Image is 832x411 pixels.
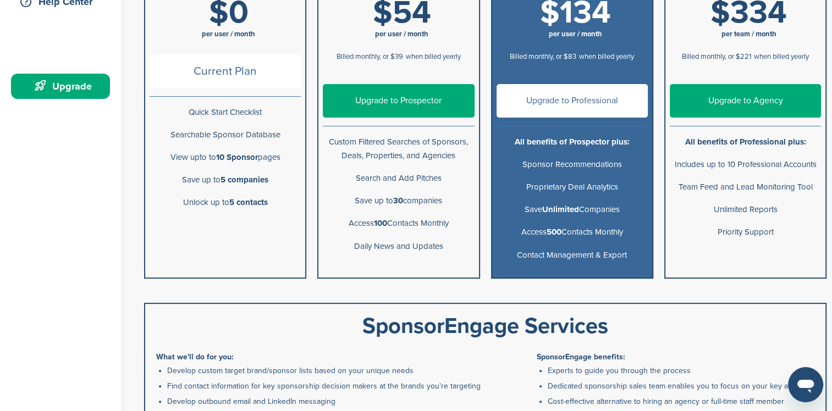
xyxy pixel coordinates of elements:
[167,396,482,407] li: Develop outbound email and LinkedIn messaging
[323,84,474,118] a: Upgrade to Prospector
[754,52,809,61] span: when billed yearly
[393,196,403,205] b: 30
[670,225,821,239] p: Priority Support
[548,365,814,376] li: Experts to guide you through the process
[497,180,648,194] p: Proprietary Deal Analytics
[497,203,648,216] p: Save Companies
[229,197,268,207] b: 5 contacts
[216,152,258,162] b: 10 Sponsor
[788,367,823,402] iframe: Button to launch messaging window
[721,30,776,38] span: per team / month
[670,158,821,171] p: Includes up to 10 Professional Accounts
[548,380,814,392] li: Dedicated sponsorship sales team enables you to focus on your key activities
[497,158,648,171] p: Sponsor Recommendations
[156,352,234,362] b: What we'll do for you:
[515,137,630,147] b: All benefits of Prospector plus:
[167,365,482,376] li: Develop custom target brand/sponsor lists based on your unique needs
[497,248,648,262] p: Contact Management & Export
[682,52,751,61] span: Billed monthly, or $221
[221,175,268,185] b: 5 companies
[202,30,255,38] span: per user / month
[374,218,387,228] b: 100
[16,76,110,96] div: Upgrade
[167,380,482,392] li: Find contact information for key sponsorship decision makers at the brands you're targeting
[323,171,474,185] p: Search and Add Pitches
[670,180,821,194] p: Team Feed and Lead Monitoring Tool
[497,84,648,118] a: Upgrade to Professional
[497,225,648,239] p: Access Contacts Monthly
[150,151,301,164] p: View upto to pages
[547,227,561,237] b: 500
[670,84,821,118] a: Upgrade to Agency
[579,52,634,61] span: when billed yearly
[150,128,301,142] p: Searchable Sponsor Database
[510,52,576,61] span: Billed monthly, or $83
[150,173,301,187] p: Save up to
[548,396,814,407] li: Cost-effective alternative to hiring an agency or full-time staff member
[375,30,428,38] span: per user / month
[150,196,301,209] p: Unlock up to
[537,352,625,362] b: SponsorEngage benefits:
[323,216,474,230] p: Access Contacts Monthly
[150,54,301,88] span: Current Plan
[323,135,474,163] p: Custom Filtered Searches of Sponsors, Deals, Properties, and Agencies
[542,204,579,214] b: Unlimited
[549,30,602,38] span: per user / month
[337,52,403,61] span: Billed monthly, or $39
[11,74,110,99] a: Upgrade
[150,105,301,119] p: Quick Start Checklist
[406,52,461,61] span: when billed yearly
[323,240,474,253] p: Daily News and Updates
[323,194,474,208] p: Save up to companies
[685,137,806,147] b: All benefits of Professional plus:
[156,315,814,337] div: SponsorEngage Services
[670,203,821,216] p: Unlimited Reports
